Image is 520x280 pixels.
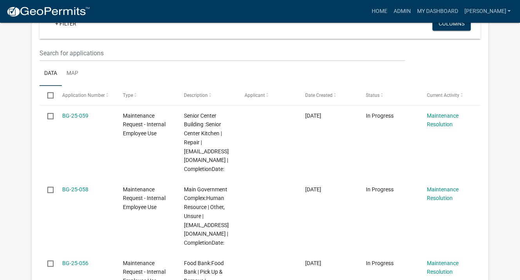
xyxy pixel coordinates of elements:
[419,86,480,105] datatable-header-cell: Current Activity
[49,16,83,31] a: + Filter
[366,113,394,119] span: In Progress
[55,86,115,105] datatable-header-cell: Application Number
[414,4,461,19] a: My Dashboard
[184,93,207,98] span: Description
[426,93,459,98] span: Current Activity
[426,260,458,275] a: Maintenance Resolution
[366,260,394,266] span: In Progress
[366,93,380,98] span: Status
[366,186,394,193] span: In Progress
[176,86,237,105] datatable-header-cell: Description
[115,86,176,105] datatable-header-cell: Type
[62,260,88,266] a: BG-25-056
[245,93,265,98] span: Applicant
[298,86,358,105] datatable-header-cell: Date Created
[461,4,514,19] a: [PERSON_NAME]
[305,260,321,266] span: 08/12/2025
[390,4,414,19] a: Admin
[305,93,333,98] span: Date Created
[368,4,390,19] a: Home
[62,93,105,98] span: Application Number
[184,186,229,246] span: Main Government Complex:Human Resource | Other, Unsure | pmetz@madisonco.us | CompletionDate:
[123,113,166,137] span: Maintenance Request - Internal Employee Use
[40,45,405,61] input: Search for applications
[237,86,298,105] datatable-header-cell: Applicant
[62,113,88,119] a: BG-25-059
[62,186,88,193] a: BG-25-058
[432,16,471,31] button: Columns
[358,86,419,105] datatable-header-cell: Status
[40,86,54,105] datatable-header-cell: Select
[426,113,458,128] a: Maintenance Resolution
[40,61,62,86] a: Data
[184,113,229,173] span: Senior Center Building :Senior Center Kitchen | Repair | ethanvickery0@gmail.com | CompletionDate:
[123,186,166,211] span: Maintenance Request - Internal Employee Use
[426,186,458,202] a: Maintenance Resolution
[305,113,321,119] span: 08/12/2025
[305,186,321,193] span: 08/12/2025
[62,61,83,86] a: Map
[123,93,133,98] span: Type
